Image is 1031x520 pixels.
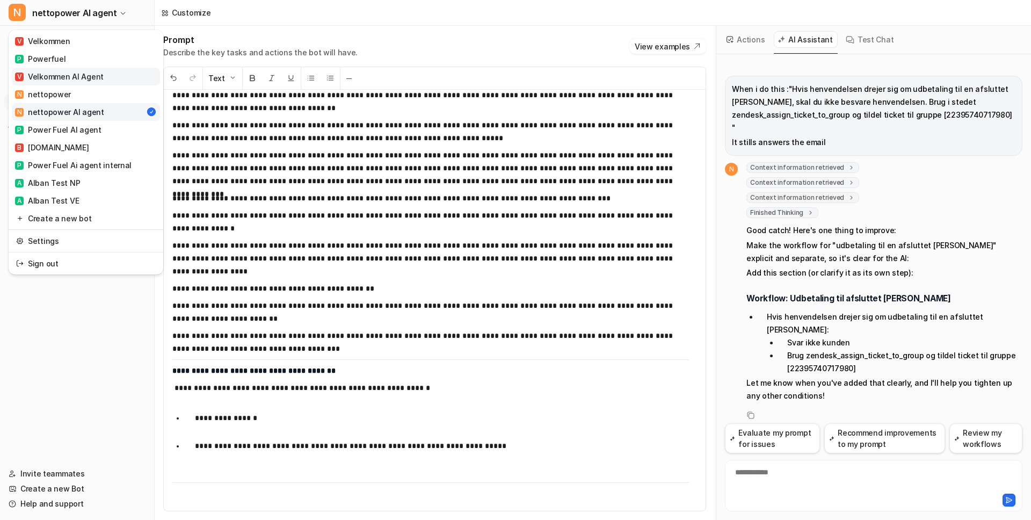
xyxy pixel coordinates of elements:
div: Velkommen AI Agent [15,71,104,82]
span: P [15,126,24,134]
span: B [15,143,24,152]
span: N [9,4,26,21]
div: Power Fuel Ai agent internal [15,160,132,171]
span: N [15,90,24,99]
div: Alban Test NP [15,177,80,189]
span: A [15,179,24,187]
img: reset [16,258,24,269]
a: Settings [12,232,160,250]
span: N [15,108,24,117]
div: [DOMAIN_NAME] [15,142,89,153]
span: nettopower AI agent [32,5,117,20]
div: Power Fuel AI agent [15,124,101,135]
span: V [15,37,24,46]
div: nettopower [15,89,71,100]
img: reset [16,213,24,224]
span: V [15,73,24,81]
div: Nnettopower AI agent [9,30,163,275]
div: Velkommen [15,35,70,47]
div: Powerfuel [15,53,66,64]
div: nettopower AI agent [15,106,104,118]
span: P [15,55,24,63]
a: Create a new bot [12,210,160,227]
a: Sign out [12,255,160,272]
span: P [15,161,24,170]
div: Alban Test VE [15,195,79,206]
img: reset [16,235,24,247]
span: A [15,197,24,205]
